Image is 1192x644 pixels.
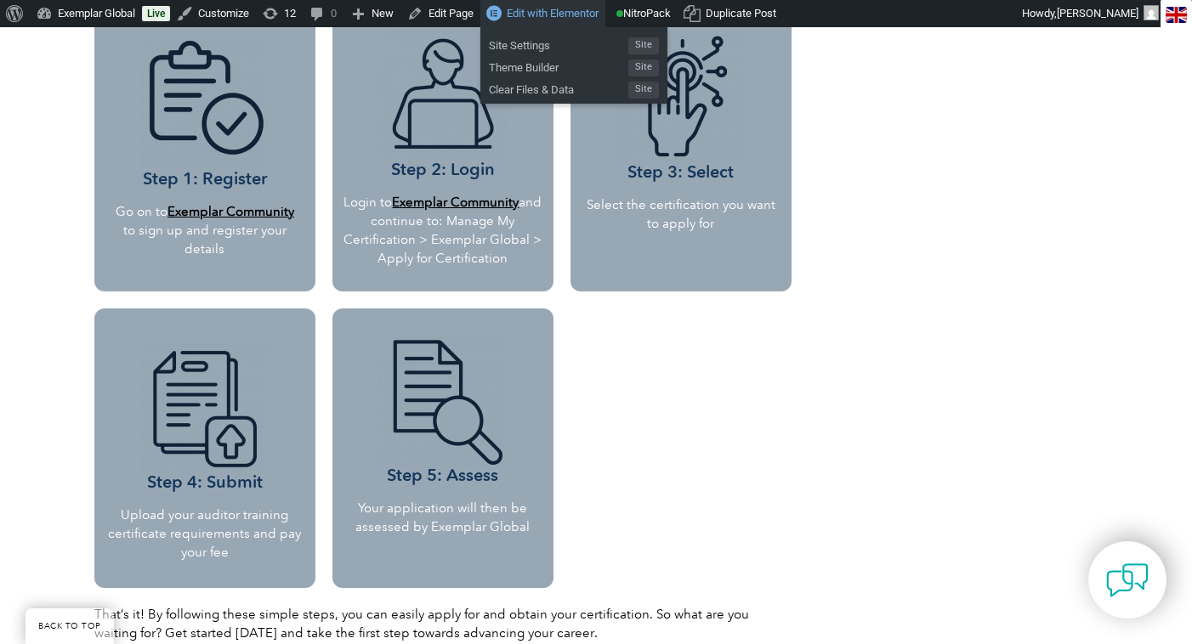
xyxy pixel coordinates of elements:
[107,506,303,562] p: Upload your auditor training certificate requirements and pay your fee
[338,337,548,486] h3: Step 5: Assess
[489,76,628,99] span: Clear Files & Data
[107,344,303,493] h3: Step 4: Submit
[583,34,779,183] h3: Step 3: Select
[1106,559,1149,602] img: contact-chat.png
[628,37,659,54] span: Site
[26,608,114,644] a: BACK TO TOP
[583,195,779,233] p: Select the certification you want to apply for
[343,31,543,180] h3: Step 2: Login
[343,193,543,268] p: Login to and continue to: Manage My Certification > Exemplar Global > Apply for Certification
[94,605,792,642] p: That’s it! By following these simple steps, you can easily apply for and obtain your certificatio...
[1057,7,1138,20] span: [PERSON_NAME]
[114,202,296,258] p: Go on to to sign up and register your details
[480,76,667,99] a: Clear Files & DataSite
[507,7,599,20] span: Edit with Elementor
[392,195,519,210] a: Exemplar Community
[489,32,628,54] span: Site Settings
[142,6,170,21] a: Live
[480,32,667,54] a: Site SettingsSite
[167,204,294,219] a: Exemplar Community
[114,41,296,189] h3: Step 1: Register
[338,499,548,536] p: Your application will then be assessed by Exemplar Global
[489,54,628,76] span: Theme Builder
[1166,7,1187,23] img: en
[628,82,659,99] span: Site
[480,54,667,76] a: Theme BuilderSite
[628,59,659,76] span: Site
